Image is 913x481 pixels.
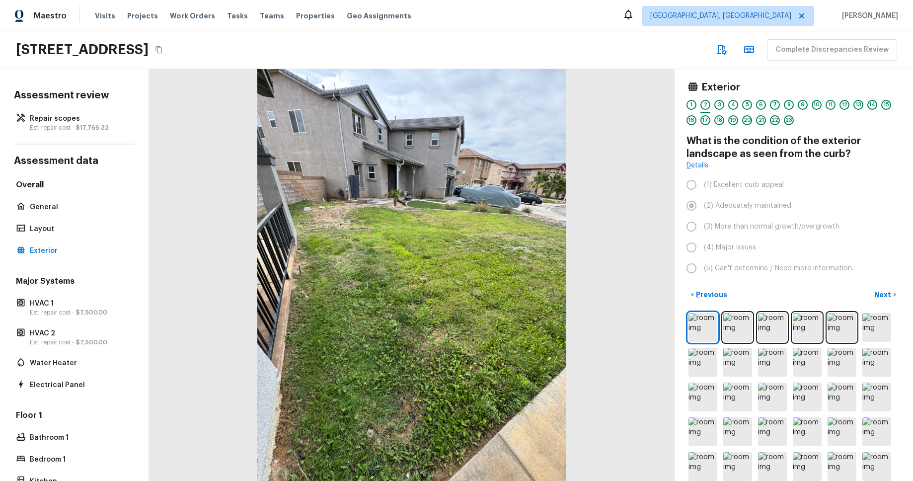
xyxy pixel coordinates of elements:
div: 5 [742,100,752,110]
div: 6 [756,100,766,110]
div: 22 [770,115,780,125]
img: room img [758,348,787,377]
button: <Previous [686,287,731,303]
p: General [30,202,129,212]
span: (5) Can't determine / Need more information. [704,263,853,273]
img: room img [862,417,891,446]
div: 9 [798,100,808,110]
img: room img [758,452,787,481]
img: room img [828,348,856,377]
img: room img [723,313,752,342]
img: room img [828,383,856,411]
img: room img [758,383,787,411]
button: Next> [869,287,901,303]
span: Properties [296,11,335,21]
img: room img [688,348,717,377]
div: 1 [686,100,696,110]
img: room img [688,383,717,411]
p: Est. repair cost - [30,338,129,346]
img: room img [723,383,752,411]
p: Bathroom 1 [30,433,129,443]
img: room img [793,313,822,342]
img: room img [828,313,856,342]
div: 15 [881,100,891,110]
div: 14 [867,100,877,110]
p: Est. repair cost - [30,309,129,317]
img: room img [793,417,822,446]
img: room img [793,452,822,481]
h2: [STREET_ADDRESS] [16,41,149,59]
p: Bedroom 1 [30,455,129,465]
span: Geo Assignments [347,11,411,21]
span: $7,500.00 [76,339,107,345]
div: 11 [826,100,836,110]
span: Tasks [227,12,248,19]
div: 19 [728,115,738,125]
div: 17 [700,115,710,125]
span: (2) Adequately maintained [704,201,791,211]
h5: Major Systems [14,276,135,289]
h5: Overall [14,179,135,192]
span: (1) Excellent curb appeal [704,180,784,190]
div: 23 [784,115,794,125]
span: Work Orders [170,11,215,21]
span: Maestro [34,11,67,21]
p: Layout [30,224,129,234]
p: Next [874,290,893,300]
div: 10 [812,100,822,110]
img: room img [862,313,891,342]
div: 21 [756,115,766,125]
img: room img [723,348,752,377]
div: 2 [700,100,710,110]
img: room img [862,383,891,411]
img: room img [758,313,787,342]
div: 20 [742,115,752,125]
span: $7,500.00 [76,310,107,316]
span: Teams [260,11,284,21]
span: (3) More than normal growth/overgrowth [704,222,839,232]
a: Details [686,160,708,170]
button: Copy Address [152,43,165,56]
p: HVAC 2 [30,328,129,338]
p: Electrical Panel [30,380,129,390]
img: room img [828,417,856,446]
h4: Exterior [701,81,740,94]
span: [GEOGRAPHIC_DATA], [GEOGRAPHIC_DATA] [650,11,791,21]
p: Repair scopes [30,114,129,124]
h5: Floor 1 [14,410,135,423]
div: 13 [853,100,863,110]
img: room img [688,313,717,342]
h4: Assessment review [14,89,135,102]
img: room img [828,452,856,481]
div: 3 [714,100,724,110]
img: room img [862,348,891,377]
p: Exterior [30,246,129,256]
img: room img [723,452,752,481]
img: room img [862,452,891,481]
img: room img [793,348,822,377]
img: room img [723,417,752,446]
div: 4 [728,100,738,110]
p: HVAC 1 [30,299,129,309]
div: 18 [714,115,724,125]
img: room img [688,417,717,446]
img: room img [793,383,822,411]
span: $17,766.32 [76,125,109,131]
h4: Assessment data [14,155,135,169]
div: 16 [686,115,696,125]
div: 8 [784,100,794,110]
img: room img [688,452,717,481]
span: [PERSON_NAME] [838,11,898,21]
p: Water Heater [30,358,129,368]
p: Est. repair cost - [30,124,129,132]
span: Visits [95,11,115,21]
div: 12 [839,100,849,110]
img: room img [758,417,787,446]
p: Previous [694,290,727,300]
h4: What is the condition of the exterior landscape as seen from the curb? [686,135,901,160]
span: (4) Major issues [704,242,756,252]
div: 7 [770,100,780,110]
span: Projects [127,11,158,21]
